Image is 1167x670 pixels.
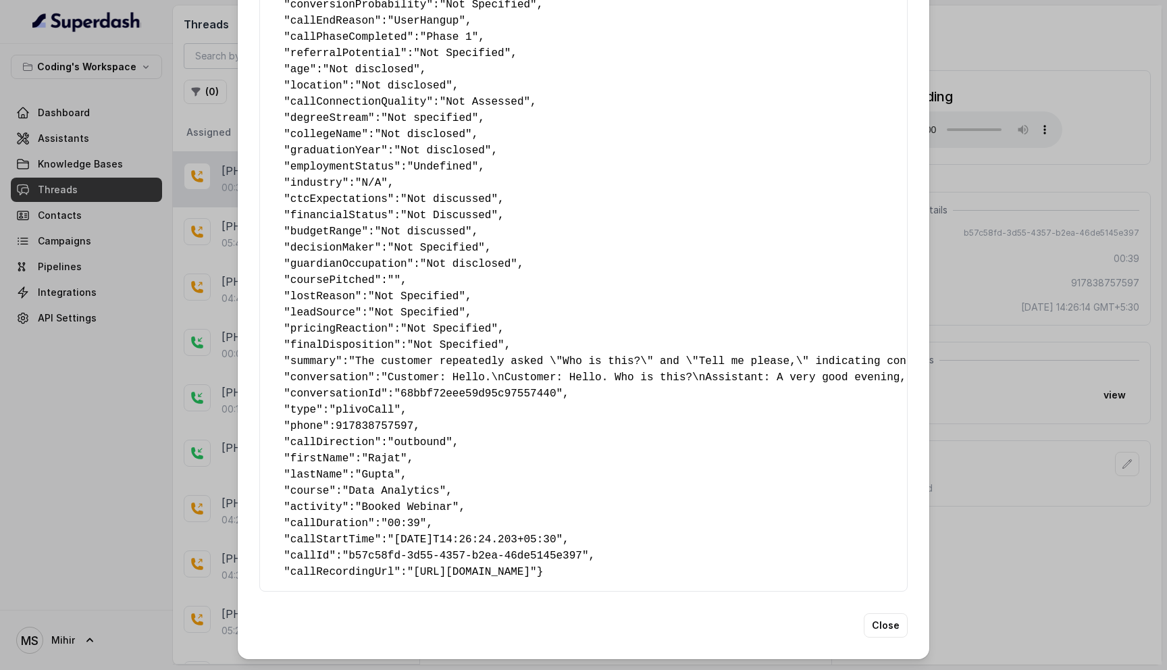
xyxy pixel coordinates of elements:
span: "Not Assessed" [440,96,530,108]
span: callConnectionQuality [290,96,427,108]
span: "68bbf72eee59d95c97557440" [394,388,563,400]
span: coursePitched [290,274,375,286]
span: "Not disclosed" [375,128,472,140]
span: guardianOccupation [290,258,407,270]
span: "Not Specified" [388,242,485,254]
span: "outbound" [388,436,452,448]
span: "Not Specified" [413,47,511,59]
span: "Gupta" [355,469,400,481]
span: "UserHangup" [388,15,465,27]
span: callRecordingUrl [290,566,394,578]
span: "Not Specified" [400,323,498,335]
span: "Not Discussed" [400,209,498,222]
span: budgetRange [290,226,362,238]
span: finalDisposition [290,339,394,351]
span: callStartTime [290,534,375,546]
span: callDirection [290,436,375,448]
span: "Not disclosed" [355,80,452,92]
span: phone [290,420,323,432]
span: callPhaseCompleted [290,31,407,43]
span: firstName [290,453,348,465]
span: "Data Analytics" [342,485,446,497]
span: age [290,63,310,76]
span: "[DATE]T14:26:24.203+05:30" [388,534,563,546]
span: callDuration [290,517,368,530]
span: "Not Specified" [368,307,465,319]
span: conversation [290,371,368,384]
span: callId [290,550,330,562]
span: "" [388,274,400,286]
span: pricingReaction [290,323,388,335]
span: "Not disclosed" [420,258,517,270]
span: "Not disclosed" [394,145,491,157]
span: "Undefined" [407,161,479,173]
span: conversationId [290,388,381,400]
span: leadSource [290,307,355,319]
span: location [290,80,342,92]
span: "Not Specified" [407,339,504,351]
span: lastName [290,469,342,481]
span: activity [290,501,342,513]
span: course [290,485,330,497]
span: graduationYear [290,145,381,157]
span: ctcExpectations [290,193,388,205]
span: "b57c58fd-3d55-4357-b2ea-46de5145e397" [342,550,589,562]
span: callEndReason [290,15,375,27]
span: summary [290,355,336,367]
span: industry [290,177,342,189]
span: "Not specified" [381,112,478,124]
span: "N/A" [355,177,388,189]
button: Close [864,613,908,638]
span: "Rajat" [361,453,407,465]
span: type [290,404,316,416]
span: 917838757597 [336,420,413,432]
span: employmentStatus [290,161,394,173]
span: "Booked Webinar" [355,501,459,513]
span: referralPotential [290,47,400,59]
span: "Not Specified" [368,290,465,303]
span: lostReason [290,290,355,303]
span: decisionMaker [290,242,375,254]
span: "00:39" [381,517,426,530]
span: "Phase 1" [420,31,478,43]
span: financialStatus [290,209,388,222]
span: "plivoCall" [329,404,400,416]
span: "Not discussed" [400,193,498,205]
span: "Not disclosed" [323,63,420,76]
span: "[URL][DOMAIN_NAME]" [407,566,537,578]
span: collegeName [290,128,362,140]
span: "Not discussed" [375,226,472,238]
span: degreeStream [290,112,368,124]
